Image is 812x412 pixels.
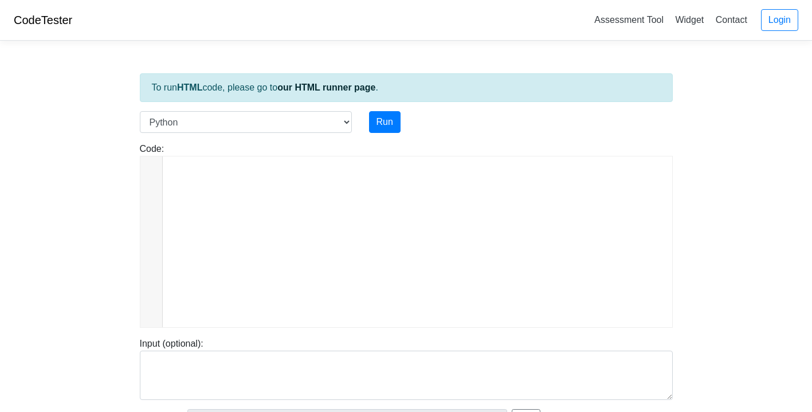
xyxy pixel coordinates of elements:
a: Contact [711,10,752,29]
div: To run code, please go to . [140,73,673,102]
a: CodeTester [14,14,72,26]
a: Assessment Tool [590,10,668,29]
a: Widget [670,10,708,29]
div: Input (optional): [131,337,681,400]
a: our HTML runner page [277,83,375,92]
strong: HTML [177,83,202,92]
button: Run [369,111,401,133]
a: Login [761,9,798,31]
div: Code: [131,142,681,328]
